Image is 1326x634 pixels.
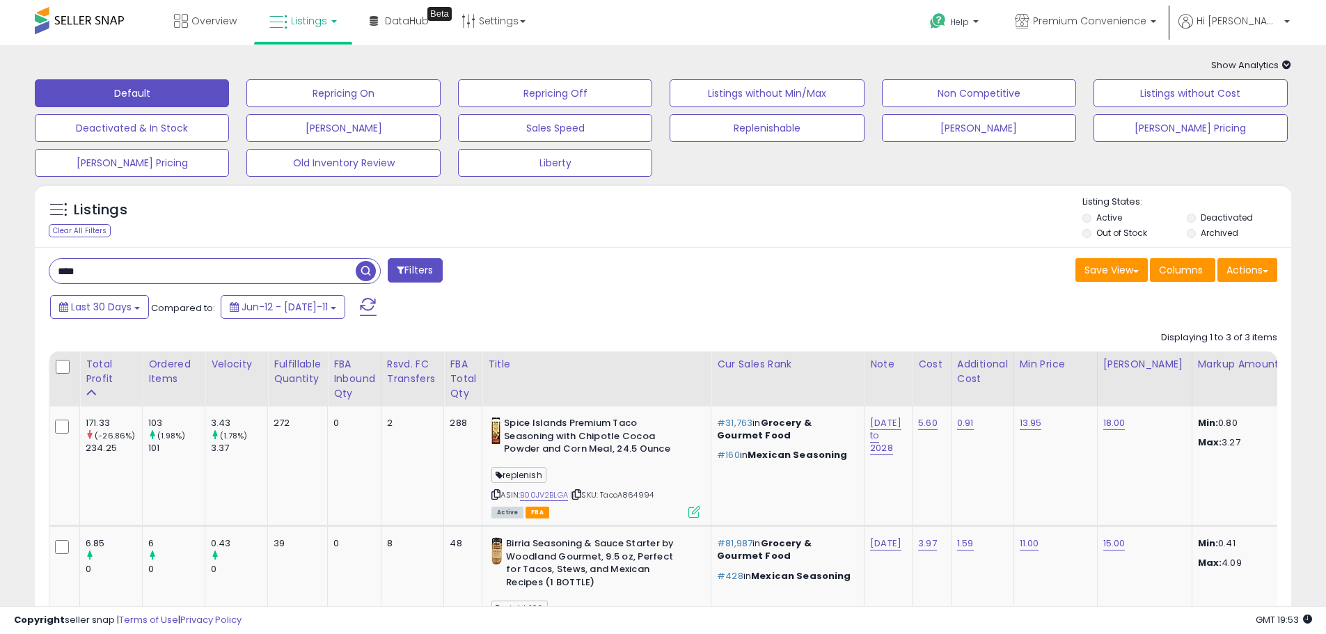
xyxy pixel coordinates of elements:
a: Hi [PERSON_NAME] [1178,14,1290,45]
div: 39 [274,537,317,550]
button: Last 30 Days [50,295,149,319]
span: All listings currently available for purchase on Amazon [491,507,523,518]
button: [PERSON_NAME] Pricing [1094,114,1288,142]
img: 31IGWNqzIuL._SL40_.jpg [491,537,503,565]
div: Ordered Items [148,357,199,386]
span: Grocery & Gourmet Food [717,416,812,442]
img: 41nfLQXmVUL._SL40_.jpg [491,417,500,445]
a: 15.00 [1103,537,1126,550]
div: Additional Cost [957,357,1008,386]
a: 5.60 [918,416,938,430]
span: Mexican Seasoning [748,448,848,461]
div: 0 [333,417,370,429]
button: Non Competitive [882,79,1076,107]
div: [PERSON_NAME] [1103,357,1186,372]
button: Jun-12 - [DATE]-11 [221,295,345,319]
div: Displaying 1 to 3 of 3 items [1161,331,1277,344]
span: Listings [291,14,327,28]
button: Repricing Off [458,79,652,107]
strong: Copyright [14,613,65,626]
div: Total Profit [86,357,136,386]
label: Out of Stock [1096,227,1147,239]
p: 0.41 [1198,537,1313,550]
span: | SKU: TacoA864994 [570,489,654,500]
a: Privacy Policy [180,613,242,626]
div: 234.25 [86,442,142,454]
button: Columns [1150,258,1215,282]
b: Spice Islands Premium Taco Seasoning with Chipotle Cocoa Powder and Corn Meal, 24.5 Ounce [504,417,673,459]
span: FBA [526,507,549,518]
a: B00JV2BLGA [520,489,568,501]
a: 13.95 [1020,416,1042,430]
p: in [717,449,853,461]
div: Rsvd. FC Transfers [387,357,439,386]
a: Terms of Use [119,613,178,626]
button: [PERSON_NAME] [246,114,441,142]
button: Sales Speed [458,114,652,142]
span: replenish [491,467,546,483]
strong: Min: [1198,416,1219,429]
button: Save View [1075,258,1148,282]
button: [PERSON_NAME] Pricing [35,149,229,177]
span: #428 [717,569,743,583]
div: 0.43 [211,537,267,550]
label: Archived [1201,227,1238,239]
i: Get Help [929,13,947,30]
div: 171.33 [86,417,142,429]
div: Markup Amount [1198,357,1318,372]
div: 48 [450,537,471,550]
div: 272 [274,417,317,429]
span: Help [950,16,969,28]
span: Hi [PERSON_NAME] [1197,14,1280,28]
b: Birria Seasoning & Sauce Starter by Woodland Gourmet, 9.5 oz, Perfect for Tacos, Stews, and Mexic... [506,537,675,592]
div: 6 [148,537,205,550]
a: 3.97 [918,537,937,550]
span: 2025-08-11 19:53 GMT [1256,613,1312,626]
button: Repricing On [246,79,441,107]
span: #160 [717,448,740,461]
div: Title [488,357,705,372]
span: DataHub [385,14,429,28]
span: Columns [1159,263,1203,277]
p: 3.27 [1198,436,1313,449]
div: 3.43 [211,417,267,429]
span: Grocery & Gourmet Food [717,537,812,562]
a: [DATE] [870,537,901,550]
button: Old Inventory Review [246,149,441,177]
div: Fulfillable Quantity [274,357,322,386]
span: Overview [191,14,237,28]
h5: Listings [74,200,127,220]
button: Filters [388,258,442,283]
a: 11.00 [1020,537,1039,550]
div: 2 [387,417,434,429]
div: Clear All Filters [49,224,111,237]
span: Last 30 Days [71,300,132,314]
div: Velocity [211,357,262,372]
label: Active [1096,212,1122,223]
button: Replenishable [670,114,864,142]
p: in [717,537,853,562]
div: Cost [918,357,945,372]
button: Listings without Cost [1094,79,1288,107]
strong: Max: [1198,436,1222,449]
div: 288 [450,417,471,429]
div: 0 [211,563,267,576]
button: Default [35,79,229,107]
span: Show Analytics [1211,58,1291,72]
small: (-26.86%) [95,430,135,441]
button: Listings without Min/Max [670,79,864,107]
p: 4.09 [1198,557,1313,569]
label: Deactivated [1201,212,1253,223]
strong: Max: [1198,556,1222,569]
div: 101 [148,442,205,454]
small: (1.98%) [157,430,185,441]
div: 3.37 [211,442,267,454]
span: Mexican Seasoning [751,569,851,583]
span: #31,763 [717,416,752,429]
span: Premium Convenience [1033,14,1146,28]
div: FBA inbound Qty [333,357,375,401]
div: seller snap | | [14,614,242,627]
button: Liberty [458,149,652,177]
span: Compared to: [151,301,215,315]
a: 1.59 [957,537,974,550]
